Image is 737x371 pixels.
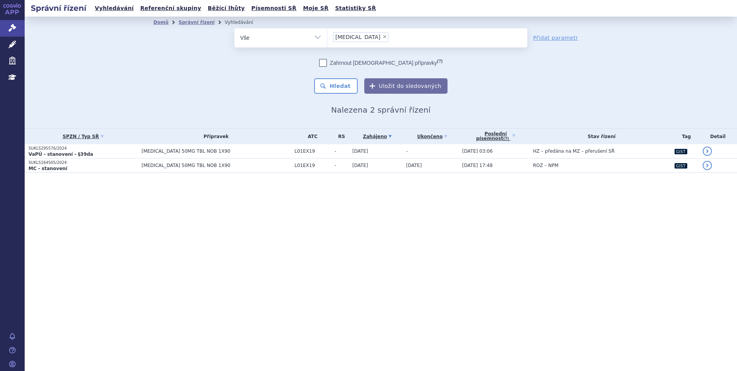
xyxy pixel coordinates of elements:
[437,59,443,64] abbr: (?)
[333,3,378,13] a: Statistiky SŘ
[291,128,331,144] th: ATC
[703,161,712,170] a: detail
[29,146,138,151] p: SUKLS295576/2024
[335,163,348,168] span: -
[29,160,138,165] p: SUKLS164505/2024
[406,131,459,142] a: Ukončeno
[503,137,509,141] abbr: (?)
[699,128,737,144] th: Detail
[352,131,402,142] a: Zahájeno
[319,59,443,67] label: Zahrnout [DEMOGRAPHIC_DATA] přípravky
[533,34,578,42] a: Přidat parametr
[462,128,529,144] a: Poslednípísemnost(?)
[703,147,712,156] a: detail
[462,148,493,154] span: [DATE] 03:06
[331,128,348,144] th: RS
[93,3,136,13] a: Vyhledávání
[29,131,138,142] a: SPZN / Typ SŘ
[294,148,331,154] span: L01EX19
[335,34,380,40] span: [MEDICAL_DATA]
[141,163,291,168] span: [MEDICAL_DATA] 50MG TBL NOB 1X90
[406,163,422,168] span: [DATE]
[29,152,93,157] strong: VaPÚ - stanovení - §39da
[29,166,67,171] strong: MC - stanovení
[205,3,247,13] a: Běžící lhůty
[25,3,93,13] h2: Správní řízení
[529,128,670,144] th: Stav řízení
[138,3,204,13] a: Referenční skupiny
[352,148,368,154] span: [DATE]
[141,148,291,154] span: [MEDICAL_DATA] 50MG TBL NOB 1X90
[352,163,368,168] span: [DATE]
[331,105,431,115] span: Nalezena 2 správní řízení
[335,148,348,154] span: -
[533,148,615,154] span: HZ – předána na MZ – přerušení SŘ
[138,128,291,144] th: Přípravek
[294,163,331,168] span: L01EX19
[153,20,168,25] a: Domů
[670,128,699,144] th: Tag
[314,78,358,94] button: Hledat
[533,163,559,168] span: ROZ – NPM
[406,148,408,154] span: -
[364,78,448,94] button: Uložit do sledovaných
[382,34,387,39] span: ×
[301,3,331,13] a: Moje SŘ
[249,3,299,13] a: Písemnosti SŘ
[178,20,215,25] a: Správní řízení
[391,32,395,42] input: [MEDICAL_DATA]
[462,163,493,168] span: [DATE] 17:48
[225,17,263,28] li: Vyhledávání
